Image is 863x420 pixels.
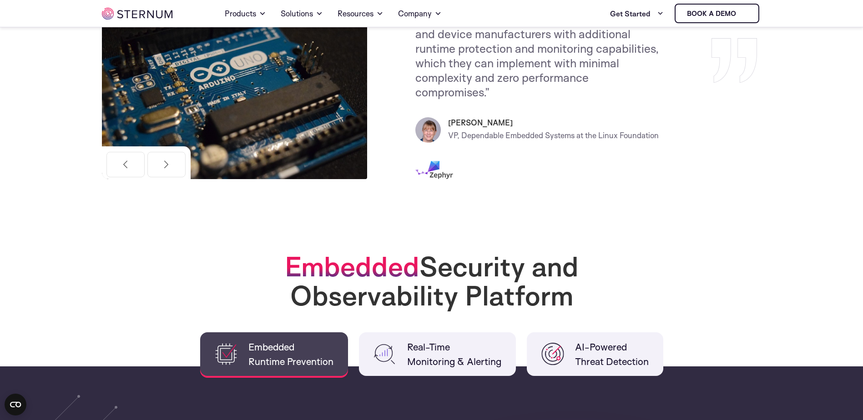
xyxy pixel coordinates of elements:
[610,5,664,23] a: Get Started
[448,128,659,143] p: VP, Dependable Embedded Systems at the Linux Foundation
[675,4,759,23] a: Book a demo
[415,161,453,179] img: VP, Dependable Embedded Systems at the Linux Foundation
[102,8,172,20] img: sternum iot
[398,1,442,26] a: Company
[106,152,145,177] button: Previous
[373,343,396,365] img: Real-TimeMonitoring & Alerting
[415,117,441,143] img: Kate Stewart
[281,1,323,26] a: Solutions
[147,152,186,177] button: Next
[215,343,237,365] img: EmbeddedRuntime Prevention
[225,1,266,26] a: Products
[740,10,747,17] img: sternum iot
[250,252,614,310] h2: Security and Observability Platform
[248,340,333,369] span: Embedded Runtime Prevention
[285,249,419,283] span: Embedded
[541,343,564,365] img: AI-PoweredThreat Detection
[5,394,26,415] button: Open CMP widget
[448,117,659,128] h6: [PERSON_NAME]
[575,340,649,369] span: AI-Powered Threat Detection
[407,340,501,369] span: Real-Time Monitoring & Alerting
[338,1,384,26] a: Resources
